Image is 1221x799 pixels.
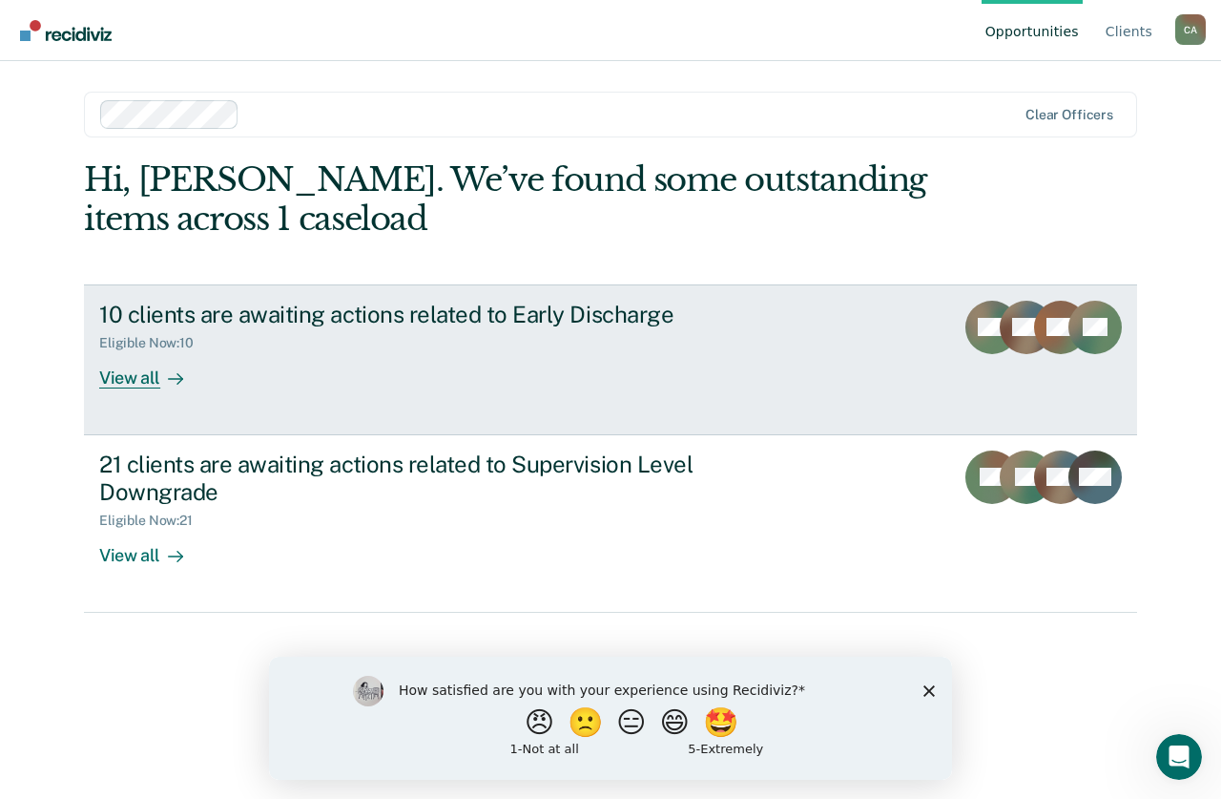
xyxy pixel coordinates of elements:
[20,20,112,41] img: Recidiviz
[269,657,952,780] iframe: Survey by Kim from Recidiviz
[84,284,1137,435] a: 10 clients are awaiting actions related to Early DischargeEligible Now:10View all
[99,335,209,351] div: Eligible Now : 10
[99,513,208,529] div: Eligible Now : 21
[1175,14,1206,45] div: C A
[99,301,769,328] div: 10 clients are awaiting actions related to Early Discharge
[99,451,769,506] div: 21 clients are awaiting actions related to Supervision Level Downgrade
[99,529,206,566] div: View all
[1175,14,1206,45] button: Profile dropdown button
[1025,107,1113,123] div: Clear officers
[84,435,1137,613] a: 21 clients are awaiting actions related to Supervision Level DowngradeEligible Now:21View all
[84,160,926,239] div: Hi, [PERSON_NAME]. We’ve found some outstanding items across 1 caseload
[1156,734,1202,780] iframe: Intercom live chat
[99,351,206,389] div: View all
